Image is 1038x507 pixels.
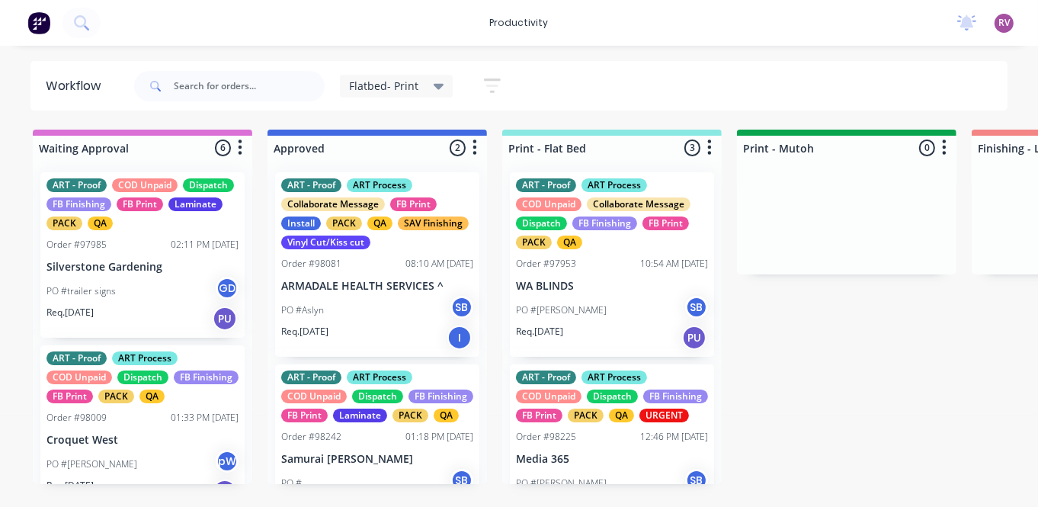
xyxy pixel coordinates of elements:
div: FB Print [46,390,93,403]
div: ART - Proof [281,178,341,192]
span: Flatbed- Print [349,78,418,94]
div: PU [213,480,237,504]
div: FB Finishing [174,371,239,384]
div: Dispatch [117,371,168,384]
div: ART - Proof [516,178,576,192]
div: FB Print [281,409,328,422]
div: ART Process [581,178,647,192]
div: SB [450,296,473,319]
div: SAV Finishing [398,217,469,230]
div: 10:54 AM [DATE] [640,257,708,271]
div: FB Print [390,197,437,211]
div: URGENT [639,409,689,422]
img: Factory [27,11,50,34]
div: QA [434,409,459,422]
div: ART - ProofART ProcessCOD UnpaidCollaborate MessageDispatchFB FinishingFB PrintPACKQAOrder #97953... [510,172,714,357]
div: Dispatch [587,390,638,403]
div: 01:33 PM [DATE] [171,411,239,425]
div: PACK [392,409,428,422]
div: COD Unpaid [516,390,581,403]
div: Collaborate Message [281,197,385,211]
div: Order #98081 [281,257,341,271]
div: 01:18 PM [DATE] [405,430,473,444]
div: COD Unpaid [281,390,347,403]
div: ART - ProofART ProcessCollaborate MessageFB PrintInstallPACKQASAV FinishingVinyl Cut/Kiss cutOrde... [275,172,479,357]
div: ART - Proof [281,371,341,384]
div: Workflow [46,77,108,95]
div: Vinyl Cut/Kiss cut [281,236,370,249]
div: Laminate [168,197,223,211]
div: FB Print [516,409,562,422]
p: PO #[PERSON_NAME] [516,477,607,490]
p: PO #trailer signs [46,284,116,298]
div: QA [609,409,634,422]
input: Search for orders... [174,71,325,101]
div: FB Finishing [46,197,111,211]
div: SB [685,469,708,492]
p: Croquet West [46,434,239,447]
div: ART Process [347,371,412,384]
p: Media 365 [516,453,708,466]
div: PACK [568,409,604,422]
div: SB [450,469,473,492]
div: PACK [98,390,134,403]
div: PACK [516,236,552,249]
div: Dispatch [352,390,403,403]
div: COD Unpaid [46,371,112,384]
div: 02:11 PM [DATE] [171,238,239,252]
p: PO # [281,477,302,490]
div: Order #98225 [516,430,576,444]
p: WA BLINDS [516,280,708,293]
div: COD Unpaid [112,178,178,192]
div: PU [682,326,706,350]
div: PACK [326,217,362,230]
p: Req. [DATE] [281,325,328,339]
div: FB Print [117,197,163,211]
div: Order #97985 [46,238,107,252]
p: PO #[PERSON_NAME] [516,303,607,317]
div: Dispatch [516,217,567,230]
div: productivity [482,11,556,34]
p: Req. [DATE] [516,325,563,339]
p: Req. [DATE] [46,479,94,493]
div: Order #98242 [281,430,341,444]
div: QA [139,390,165,403]
p: PO #[PERSON_NAME] [46,457,137,471]
div: SB [685,296,708,319]
div: GD [216,277,239,300]
div: ART - Proof [46,351,107,365]
div: ART Process [112,351,178,365]
div: ART Process [347,178,412,192]
div: I [447,326,472,350]
div: 08:10 AM [DATE] [405,257,473,271]
div: Dispatch [183,178,234,192]
p: ARMADALE HEALTH SERVICES ^ [281,280,473,293]
div: QA [557,236,582,249]
div: 12:46 PM [DATE] [640,430,708,444]
p: Samurai [PERSON_NAME] [281,453,473,466]
div: FB Finishing [643,390,708,403]
div: Order #97953 [516,257,576,271]
div: ART Process [581,371,647,384]
div: QA [88,217,113,230]
div: Laminate [333,409,387,422]
div: QA [367,217,392,230]
div: Order #98009 [46,411,107,425]
div: Install [281,217,321,230]
p: Silverstone Gardening [46,261,239,274]
div: Collaborate Message [587,197,690,211]
div: ART - Proof [516,371,576,384]
p: PO #Aslyn [281,303,324,317]
span: RV [998,16,1010,30]
div: FB Print [642,217,689,230]
div: FB Finishing [408,390,473,403]
div: PACK [46,217,82,230]
div: ART - Proof [46,178,107,192]
p: Req. [DATE] [46,306,94,319]
div: PU [213,306,237,331]
div: pW [216,450,239,473]
div: COD Unpaid [516,197,581,211]
div: ART - ProofCOD UnpaidDispatchFB FinishingFB PrintLaminatePACKQAOrder #9798502:11 PM [DATE]Silvers... [40,172,245,338]
div: FB Finishing [572,217,637,230]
